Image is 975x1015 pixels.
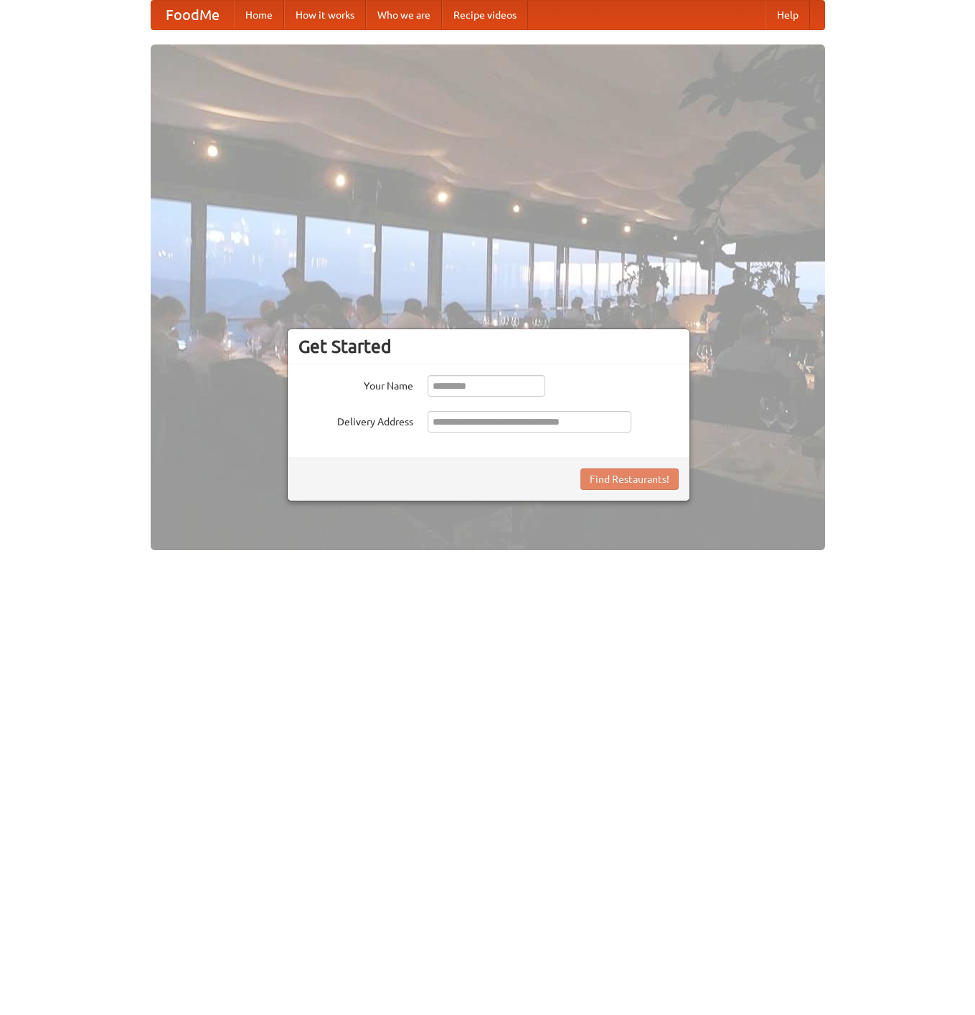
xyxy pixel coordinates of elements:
[298,336,679,357] h3: Get Started
[366,1,442,29] a: Who we are
[284,1,366,29] a: How it works
[580,468,679,490] button: Find Restaurants!
[298,411,413,429] label: Delivery Address
[442,1,528,29] a: Recipe videos
[766,1,810,29] a: Help
[234,1,284,29] a: Home
[151,1,234,29] a: FoodMe
[298,375,413,393] label: Your Name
